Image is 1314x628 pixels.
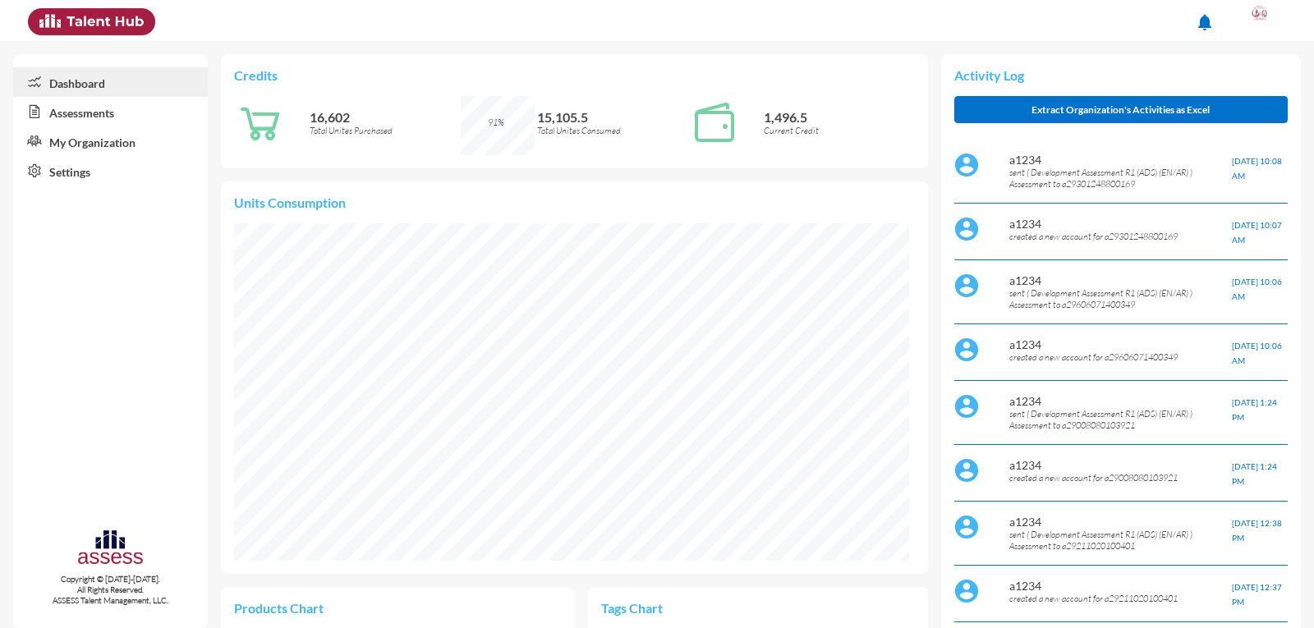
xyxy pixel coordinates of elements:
img: default%20profile%20image.svg [954,273,979,298]
img: default%20profile%20image.svg [954,153,979,177]
img: default%20profile%20image.svg [954,394,979,419]
p: a1234 [1009,458,1232,472]
p: Total Unites Consumed [537,125,688,136]
p: a1234 [1009,217,1232,231]
p: sent ( Development Assessment R1 (ADS) (EN/AR) ) Assessment to a29008080103921 [1009,408,1232,431]
p: a1234 [1009,153,1232,167]
img: default%20profile%20image.svg [954,217,979,241]
p: sent ( Development Assessment R1 (ADS) (EN/AR) ) Assessment to a29211020100401 [1009,529,1232,552]
mat-icon: notifications [1195,12,1215,32]
p: a1234 [1009,273,1232,287]
p: created a new account for a29211020100401 [1009,593,1232,604]
p: a1234 [1009,394,1232,408]
a: Dashboard [13,67,208,97]
p: 1,496.5 [764,109,915,125]
img: default%20profile%20image.svg [954,515,979,539]
img: default%20profile%20image.svg [954,458,979,483]
p: Credits [234,67,914,83]
p: a1234 [1009,337,1232,351]
button: Extract Organization's Activities as Excel [954,96,1288,123]
a: Settings [13,156,208,186]
p: created a new account for a29606071400349 [1009,351,1232,363]
p: Tags Chart [601,600,758,616]
p: a1234 [1009,579,1232,593]
span: [DATE] 10:06 AM [1232,341,1282,365]
span: [DATE] 1:24 PM [1232,461,1277,486]
img: assesscompany-logo.png [76,528,145,571]
span: [DATE] 12:38 PM [1232,518,1282,543]
span: 91% [488,117,504,128]
img: default%20profile%20image.svg [954,579,979,603]
span: [DATE] 10:06 AM [1232,277,1282,301]
span: [DATE] 10:07 AM [1232,220,1282,245]
span: [DATE] 12:37 PM [1232,582,1282,607]
span: [DATE] 10:08 AM [1232,156,1282,181]
p: Copyright © [DATE]-[DATE]. All Rights Reserved. ASSESS Talent Management, LLC. [13,574,208,606]
p: Units Consumption [234,195,914,210]
p: sent ( Development Assessment R1 (ADS) (EN/AR) ) Assessment to a29606071400349 [1009,287,1232,310]
p: created a new account for a29301248800169 [1009,231,1232,242]
a: My Organization [13,126,208,156]
p: 16,602 [310,109,461,125]
p: created a new account for a29008080103921 [1009,472,1232,484]
p: Current Credit [764,125,915,136]
p: Total Unites Purchased [310,125,461,136]
img: default%20profile%20image.svg [954,337,979,362]
p: a1234 [1009,515,1232,529]
p: Activity Log [954,67,1288,83]
p: sent ( Development Assessment R1 (ADS) (EN/AR) ) Assessment to a29301248800169 [1009,167,1232,190]
p: Products Chart [234,600,397,616]
span: [DATE] 1:24 PM [1232,397,1277,422]
a: Assessments [13,97,208,126]
p: 15,105.5 [537,109,688,125]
